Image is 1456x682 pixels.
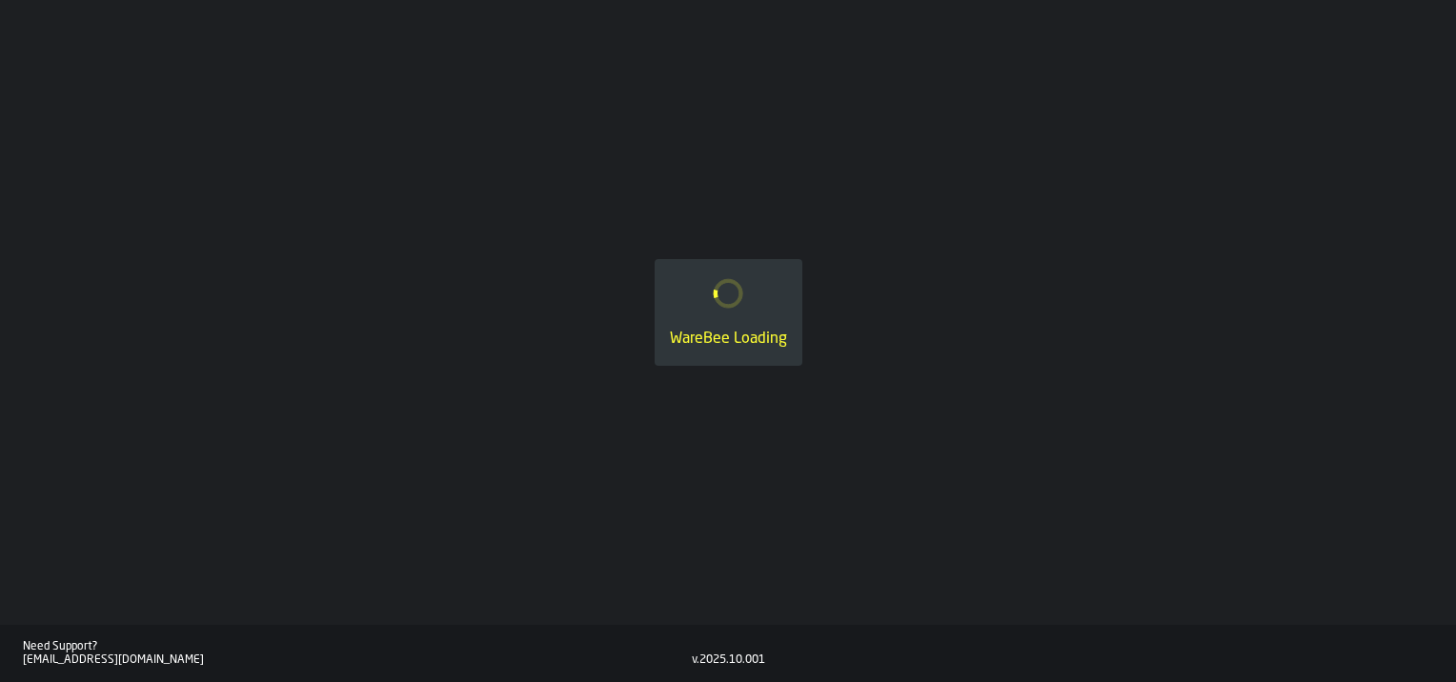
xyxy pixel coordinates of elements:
[670,328,787,351] div: WareBee Loading
[699,653,765,667] div: 2025.10.001
[23,640,692,653] div: Need Support?
[23,653,692,667] div: [EMAIL_ADDRESS][DOMAIN_NAME]
[23,640,692,667] a: Need Support?[EMAIL_ADDRESS][DOMAIN_NAME]
[692,653,699,667] div: v.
